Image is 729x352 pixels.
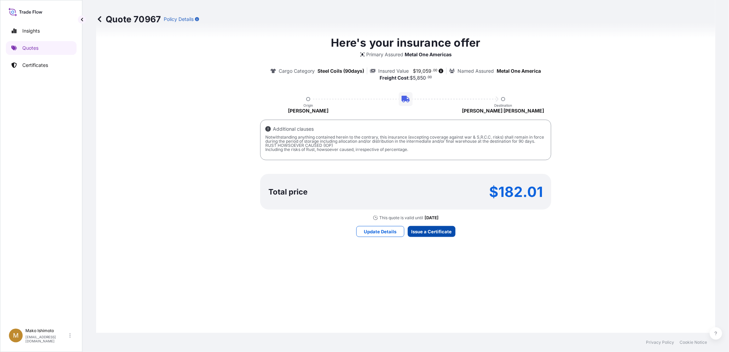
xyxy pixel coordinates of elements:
[458,68,494,74] p: Named Assured
[22,45,38,51] p: Quotes
[364,228,396,235] p: Update Details
[428,76,432,79] span: 00
[433,69,437,72] span: 00
[164,16,194,23] p: Policy Details
[646,340,674,345] a: Privacy Policy
[22,62,48,69] p: Certificates
[25,328,68,333] p: Mako Ishimoto
[279,68,315,74] p: Cargo Category
[413,75,416,80] span: 5
[405,51,452,58] p: Metal One Americas
[380,75,408,81] b: Freight Cost
[25,335,68,343] p: [EMAIL_ADDRESS][DOMAIN_NAME]
[367,51,404,58] p: Primary Assured
[408,226,455,237] button: Issue a Certificate
[268,188,308,195] p: Total price
[273,126,314,132] p: Additional clauses
[265,135,546,152] div: Notwithstanding anything contained herein to the contrary, this insurance (excepting coverage aga...
[6,41,77,55] a: Quotes
[680,340,707,345] a: Cookie Notice
[411,228,452,235] p: Issue a Certificate
[462,107,544,114] p: [PERSON_NAME] [PERSON_NAME]
[380,74,432,81] p: :
[288,107,328,114] p: [PERSON_NAME]
[417,75,426,80] span: 850
[413,69,416,73] span: $
[497,68,541,74] p: Metal One America
[303,103,313,107] p: Origin
[425,215,439,221] p: [DATE]
[426,76,427,79] span: .
[317,68,364,74] p: Steel Coils (90days)
[494,103,512,107] p: Destination
[356,226,404,237] button: Update Details
[432,69,433,72] span: .
[416,69,421,73] span: 19
[13,332,19,339] span: M
[331,35,480,51] p: Here's your insurance offer
[378,68,409,74] p: Insured Value
[410,75,413,80] span: $
[96,14,161,25] p: Quote 70967
[423,69,431,73] span: 059
[380,215,424,221] p: This quote is valid until
[6,24,77,38] a: Insights
[6,58,77,72] a: Certificates
[416,75,417,80] span: ,
[22,27,40,34] p: Insights
[489,186,543,197] p: $182.01
[421,69,423,73] span: ,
